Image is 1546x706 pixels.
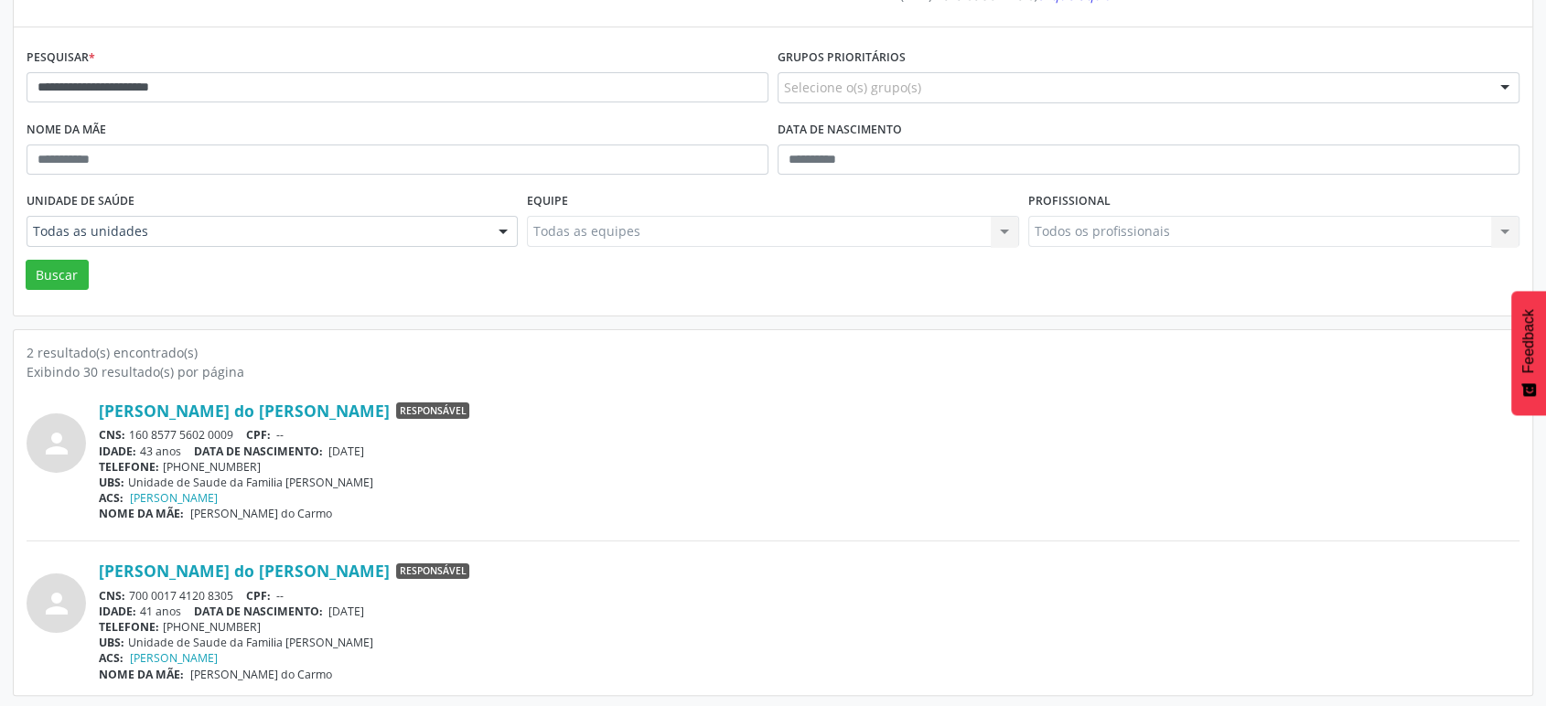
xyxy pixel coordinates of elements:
button: Feedback - Mostrar pesquisa [1511,291,1546,415]
div: [PHONE_NUMBER] [99,459,1519,475]
span: Todas as unidades [33,222,480,241]
span: Responsável [396,563,469,580]
i: person [40,427,73,460]
label: Data de nascimento [778,116,902,144]
span: IDADE: [99,604,136,619]
span: [DATE] [328,444,364,459]
span: Selecione o(s) grupo(s) [784,78,921,97]
a: [PERSON_NAME] do [PERSON_NAME] [99,561,390,581]
span: ACS: [99,650,123,666]
span: CPF: [246,427,271,443]
span: Feedback [1520,309,1537,373]
span: UBS: [99,475,124,490]
span: IDADE: [99,444,136,459]
a: [PERSON_NAME] [130,490,218,506]
span: ACS: [99,490,123,506]
label: Profissional [1028,187,1111,216]
div: 43 anos [99,444,1519,459]
a: [PERSON_NAME] do [PERSON_NAME] [99,401,390,421]
span: -- [276,588,284,604]
span: [DATE] [328,604,364,619]
div: 700 0017 4120 8305 [99,588,1519,604]
div: 41 anos [99,604,1519,619]
span: DATA DE NASCIMENTO: [194,444,323,459]
div: Unidade de Saude da Familia [PERSON_NAME] [99,635,1519,650]
label: Nome da mãe [27,116,106,144]
span: UBS: [99,635,124,650]
div: Unidade de Saude da Familia [PERSON_NAME] [99,475,1519,490]
span: Responsável [396,402,469,419]
span: CNS: [99,588,125,604]
span: NOME DA MÃE: [99,667,184,682]
span: -- [276,427,284,443]
label: Unidade de saúde [27,187,134,216]
div: [PHONE_NUMBER] [99,619,1519,635]
label: Grupos prioritários [778,44,906,72]
div: 2 resultado(s) encontrado(s) [27,343,1519,362]
label: Equipe [527,187,568,216]
span: DATA DE NASCIMENTO: [194,604,323,619]
span: CNS: [99,427,125,443]
span: NOME DA MÃE: [99,506,184,521]
label: Pesquisar [27,44,95,72]
button: Buscar [26,260,89,291]
span: CPF: [246,588,271,604]
span: [PERSON_NAME] do Carmo [190,667,332,682]
a: [PERSON_NAME] [130,650,218,666]
span: TELEFONE: [99,459,159,475]
span: TELEFONE: [99,619,159,635]
span: [PERSON_NAME] do Carmo [190,506,332,521]
div: Exibindo 30 resultado(s) por página [27,362,1519,381]
i: person [40,587,73,620]
div: 160 8577 5602 0009 [99,427,1519,443]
